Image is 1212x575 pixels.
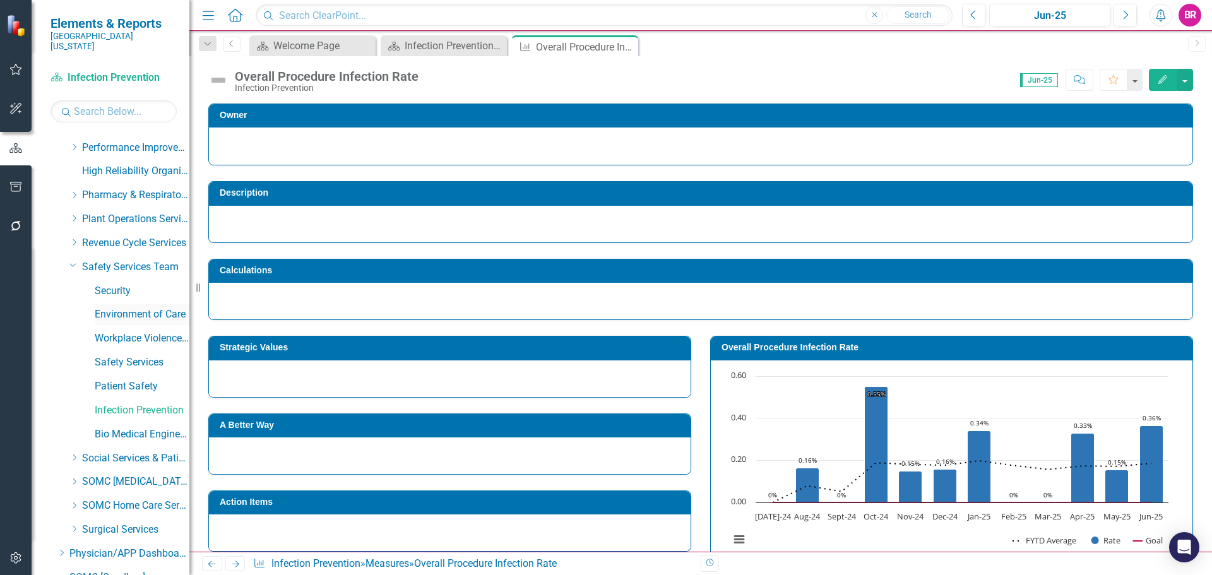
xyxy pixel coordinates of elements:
[989,4,1110,27] button: Jun-25
[899,471,922,502] path: Nov-24, 0.14947683. Rate.
[731,412,746,423] text: 0.40
[731,369,746,381] text: 0.60
[1169,532,1199,562] div: Open Intercom Messenger
[1138,511,1163,522] text: Jun-25
[755,511,792,522] text: [DATE]-24
[1108,458,1126,466] text: 0.15%
[723,370,1175,559] svg: Interactive chart
[1179,4,1201,27] button: BR
[95,403,189,418] a: Infection Prevention
[95,284,189,299] a: Security
[901,459,920,468] text: 0.15%
[220,420,684,430] h3: A Better Way
[252,38,372,54] a: Welcome Page
[414,557,557,569] div: Overall Procedure Infection Rate
[82,141,189,155] a: Performance Improvement Services
[235,69,419,83] div: Overall Procedure Infection Rate
[220,110,1186,120] h3: Owner
[95,307,189,322] a: Environment of Care
[235,83,419,93] div: Infection Prevention
[208,70,229,90] img: Not Defined
[1105,470,1129,502] path: May-25, 0.15455951. Rate.
[936,457,954,466] text: 0.16%
[95,427,189,442] a: Bio Medical Engineering
[536,39,635,55] div: Overall Procedure Infection Rate
[970,418,989,427] text: 0.34%
[905,9,932,20] span: Search
[730,531,748,548] button: View chart menu, Chart
[864,511,889,522] text: Oct-24
[95,331,189,346] a: Workplace Violence Prevention Team
[763,386,1163,502] g: Rate, series 2 of 3. Bar series with 12 bars.
[82,523,189,537] a: Surgical Services
[220,497,684,507] h3: Action Items
[828,511,857,522] text: Sept-24
[1043,490,1052,499] text: 0%
[82,260,189,275] a: Safety Services Team
[799,456,817,465] text: 0.16%
[405,38,504,54] div: Infection Prevention Welcome Page
[794,511,821,522] text: Aug-24
[966,511,990,522] text: Jan-25
[1140,425,1163,502] path: Jun-25, 0.36363636. Rate.
[1143,413,1161,422] text: 0.36%
[968,430,991,502] path: Jan-25, 0.33955857. Rate.
[365,557,409,569] a: Measures
[220,266,1186,275] h3: Calculations
[1020,73,1058,87] span: Jun-25
[796,468,819,502] path: Aug-24, 0.16366612. Rate.
[1009,490,1018,499] text: 0%
[220,343,684,352] h3: Strategic Values
[82,212,189,227] a: Plant Operations Services
[1074,421,1092,430] text: 0.33%
[95,379,189,394] a: Patient Safety
[50,71,177,85] a: Infection Prevention
[384,38,504,54] a: Infection Prevention Welcome Page
[731,495,746,507] text: 0.00
[256,4,953,27] input: Search ClearPoint...
[1133,535,1163,546] button: Show Goal
[82,475,189,489] a: SOMC [MEDICAL_DATA] & Infusion Services
[95,355,189,370] a: Safety Services
[723,370,1180,559] div: Chart. Highcharts interactive chart.
[82,188,189,203] a: Pharmacy & Respiratory
[886,6,949,24] button: Search
[1071,433,1095,502] path: Apr-25, 0.32733224. Rate.
[271,557,360,569] a: Infection Prevention
[865,386,888,502] path: Oct-24, 0.55020633. Rate.
[771,500,1154,505] g: Goal, series 3 of 3. Line with 12 data points.
[1035,511,1061,522] text: Mar-25
[994,8,1106,23] div: Jun-25
[722,343,1186,352] h3: Overall Procedure Infection Rate
[6,15,28,37] img: ClearPoint Strategy
[220,188,1186,198] h3: Description
[82,451,189,466] a: Social Services & Patient Relations
[253,557,691,571] div: » »
[1013,535,1078,546] button: Show FYTD Average
[50,100,177,122] input: Search Below...
[731,453,746,465] text: 0.20
[82,164,189,179] a: High Reliability Organization
[82,499,189,513] a: SOMC Home Care Services
[768,490,777,499] text: 0%
[1001,511,1026,522] text: Feb-25
[1091,535,1120,546] button: Show Rate
[897,511,924,522] text: Nov-24
[273,38,372,54] div: Welcome Page
[1070,511,1095,522] text: Apr-25
[934,469,957,502] path: Dec-24, 0.15772871. Rate.
[50,31,177,52] small: [GEOGRAPHIC_DATA][US_STATE]
[50,16,177,31] span: Elements & Reports
[867,389,886,398] text: 0.55%
[932,511,958,522] text: Dec-24
[837,490,846,499] text: 0%
[82,236,189,251] a: Revenue Cycle Services
[1103,511,1131,522] text: May-25
[69,547,189,561] a: Physician/APP Dashboards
